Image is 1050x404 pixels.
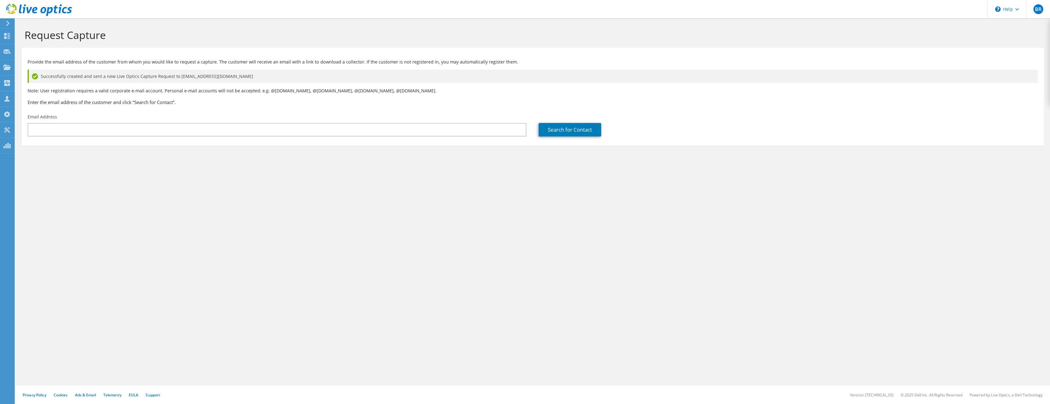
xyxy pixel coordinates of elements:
[25,29,1038,41] h1: Request Capture
[28,99,1038,106] h3: Enter the email address of the customer and click “Search for Contact”.
[23,392,46,398] a: Privacy Policy
[41,73,253,80] span: Successfully created and sent a new Live Optics Capture Request to [EMAIL_ADDRESS][DOMAIN_NAME]
[995,6,1001,12] svg: \n
[129,392,138,398] a: EULA
[850,392,893,398] li: Version: [TECHNICAL_ID]
[28,59,1038,65] p: Provide the email address of the customer from whom you would like to request a capture. The cust...
[970,392,1043,398] li: Powered by Live Optics, a Dell Technology
[103,392,121,398] a: Telemetry
[28,87,1038,94] p: Note: User registration requires a valid corporate e-mail account. Personal e-mail accounts will ...
[901,392,962,398] li: © 2025 Dell Inc. All Rights Reserved
[1033,4,1043,14] span: BR
[54,392,68,398] a: Cookies
[539,123,601,137] a: Search for Contact
[28,114,57,120] label: Email Address
[146,392,160,398] a: Support
[75,392,96,398] a: Ads & Email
